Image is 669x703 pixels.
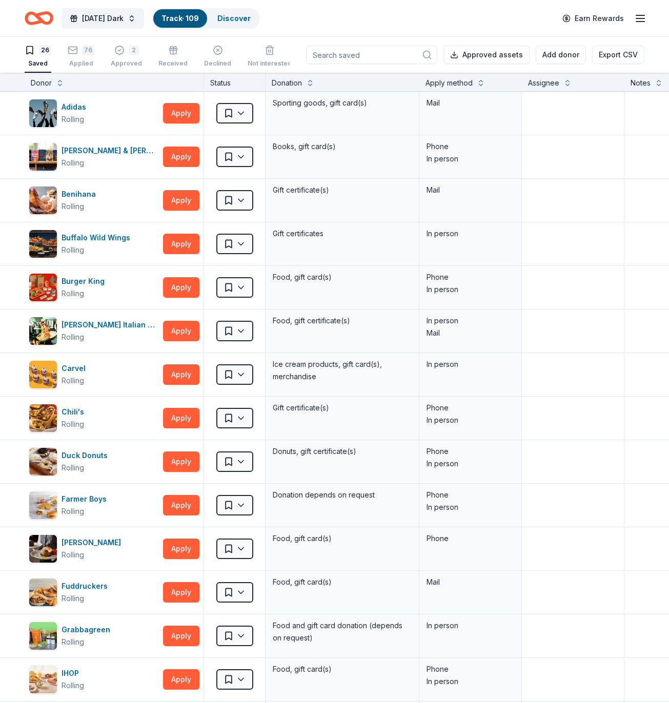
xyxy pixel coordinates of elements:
img: Image for Fuddruckers [29,578,57,606]
button: Received [158,41,188,73]
div: Status [204,73,266,91]
button: Image for IHOPIHOPRolling [29,665,159,694]
div: Mail [427,184,514,196]
div: Burger King [62,275,109,287]
div: Chili's [62,406,88,418]
div: In person [427,619,514,632]
div: 76 [82,45,94,55]
img: Image for Chili's [29,404,57,432]
a: Home [25,6,53,30]
button: Image for Burger KingBurger KingRolling [29,273,159,302]
a: Discover [217,14,251,23]
img: Image for Farmer Boys [29,491,57,519]
div: Rolling [62,418,84,430]
div: Gift certificate(s) [272,183,413,197]
input: Search saved [306,46,437,64]
div: 26 [39,45,51,55]
button: Export CSV [592,46,644,64]
img: Image for Duck Donuts [29,448,57,475]
div: Rolling [62,592,84,605]
div: Rolling [62,679,84,692]
img: Image for Barnes & Noble [29,143,57,171]
div: Assignee [528,77,559,89]
div: IHOP [62,667,84,679]
div: In person [427,414,514,426]
div: Rolling [62,244,84,256]
div: Sporting goods, gift card(s) [272,96,413,110]
div: Rolling [62,331,84,343]
button: [DATE] Dark [62,8,144,29]
div: Donuts, gift certificate(s) [272,444,413,459]
div: Duck Donuts [62,449,112,462]
button: Apply [163,103,199,123]
div: Rolling [62,375,84,387]
button: Apply [163,626,199,646]
div: Ice cream products, gift card(s), merchandise [272,357,413,384]
button: Image for CarvelCarvelRolling [29,360,159,389]
button: 2Approved [111,41,142,73]
div: In person [427,315,514,327]
div: Donation [272,77,302,89]
div: In person [427,358,514,370]
button: Apply [163,364,199,385]
div: Saved [25,59,51,68]
div: Books, gift card(s) [272,139,413,154]
div: In person [427,501,514,513]
div: Rolling [62,636,84,648]
img: Image for Carrabba's Italian Grill [29,317,57,345]
div: Applied [68,59,94,68]
div: Grabbagreen [62,624,114,636]
div: In person [427,228,514,240]
button: Apply [163,582,199,603]
div: Carvel [62,362,90,375]
button: Add donor [536,46,586,64]
div: In person [427,153,514,165]
img: Image for Adidas [29,99,57,127]
button: Apply [163,669,199,690]
div: Fuddruckers [62,580,112,592]
button: 76Applied [68,41,94,73]
div: In person [427,458,514,470]
div: Phone [427,271,514,283]
div: Phone [427,140,514,153]
img: Image for Buffalo Wild Wings [29,230,57,258]
button: Approved assets [443,46,530,64]
button: Image for Fleming's[PERSON_NAME]Rolling [29,534,159,563]
img: Image for IHOP [29,666,57,693]
div: [PERSON_NAME] Italian Grill [62,319,159,331]
button: Apply [163,321,199,341]
div: 2 [129,45,139,55]
button: Declined [204,41,231,73]
span: [DATE] Dark [82,12,124,25]
button: Image for Carrabba's Italian Grill[PERSON_NAME] Italian GrillRolling [29,317,159,345]
div: Gift certificate(s) [272,401,413,415]
button: Image for Barnes & Noble[PERSON_NAME] & [PERSON_NAME]Rolling [29,142,159,171]
div: Mail [427,327,514,339]
img: Image for Benihana [29,187,57,214]
div: Benihana [62,188,100,200]
div: Rolling [62,157,84,169]
div: In person [427,675,514,688]
div: Donation depends on request [272,488,413,502]
button: Apply [163,495,199,515]
div: Adidas [62,101,90,113]
div: [PERSON_NAME] [62,536,125,549]
button: Image for Duck DonutsDuck DonutsRolling [29,447,159,476]
div: Farmer Boys [62,493,111,505]
div: Food and gift card donation (depends on request) [272,618,413,645]
a: Earn Rewards [556,9,630,28]
button: Apply [163,408,199,428]
div: Notes [631,77,651,89]
button: Image for Chili'sChili'sRolling [29,404,159,432]
button: Image for Buffalo Wild WingsBuffalo Wild WingsRolling [29,230,159,258]
button: Image for AdidasAdidasRolling [29,99,159,128]
div: Rolling [62,462,84,474]
div: Rolling [62,200,84,213]
button: Apply [163,451,199,472]
div: Received [158,59,188,68]
div: Approved [111,59,142,68]
button: Apply [163,234,199,254]
button: Apply [163,277,199,298]
button: Not interested [248,41,292,73]
button: 26Saved [25,41,51,73]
